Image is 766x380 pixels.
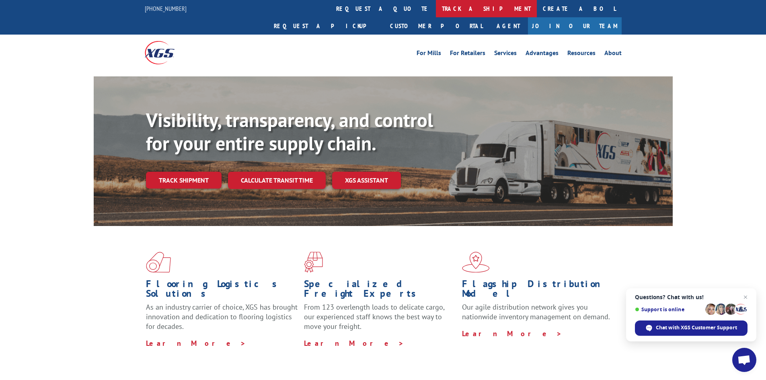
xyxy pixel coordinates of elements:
[741,292,750,302] span: Close chat
[462,329,562,338] a: Learn More >
[450,50,485,59] a: For Retailers
[146,107,433,156] b: Visibility, transparency, and control for your entire supply chain.
[145,4,187,12] a: [PHONE_NUMBER]
[489,17,528,35] a: Agent
[146,172,222,189] a: Track shipment
[494,50,517,59] a: Services
[656,324,737,331] span: Chat with XGS Customer Support
[146,279,298,302] h1: Flooring Logistics Solutions
[304,302,456,338] p: From 123 overlength loads to delicate cargo, our experienced staff knows the best way to move you...
[228,172,326,189] a: Calculate transit time
[304,279,456,302] h1: Specialized Freight Experts
[604,50,622,59] a: About
[304,252,323,273] img: xgs-icon-focused-on-flooring-red
[635,294,748,300] span: Questions? Chat with us!
[732,348,756,372] div: Open chat
[332,172,401,189] a: XGS ASSISTANT
[417,50,441,59] a: For Mills
[462,252,490,273] img: xgs-icon-flagship-distribution-model-red
[146,339,246,348] a: Learn More >
[268,17,384,35] a: Request a pickup
[384,17,489,35] a: Customer Portal
[567,50,596,59] a: Resources
[528,17,622,35] a: Join Our Team
[635,306,702,312] span: Support is online
[304,339,404,348] a: Learn More >
[462,279,614,302] h1: Flagship Distribution Model
[526,50,559,59] a: Advantages
[635,320,748,336] div: Chat with XGS Customer Support
[462,302,610,321] span: Our agile distribution network gives you nationwide inventory management on demand.
[146,302,298,331] span: As an industry carrier of choice, XGS has brought innovation and dedication to flooring logistics...
[146,252,171,273] img: xgs-icon-total-supply-chain-intelligence-red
